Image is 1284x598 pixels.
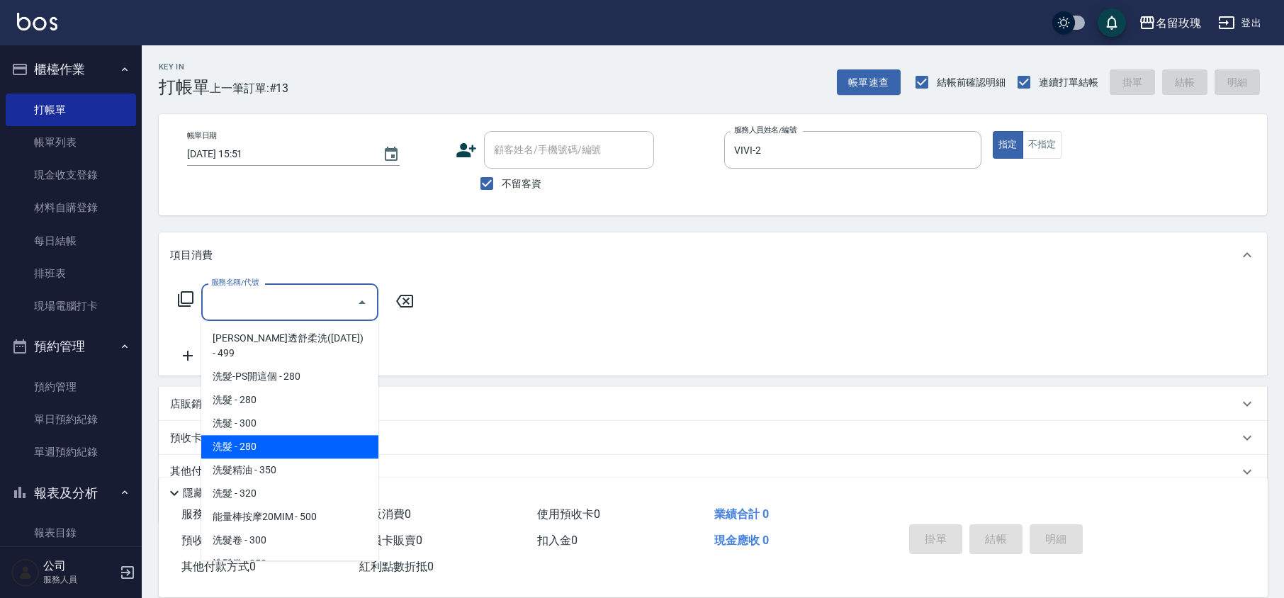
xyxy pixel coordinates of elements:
label: 帳單日期 [187,130,217,141]
span: 結帳前確認明細 [937,75,1006,90]
span: 紅利點數折抵 0 [359,560,434,573]
button: 登出 [1212,10,1267,36]
button: 預約管理 [6,328,136,365]
span: 洗髮 - 280 [201,388,378,412]
span: 洗髮 - 300 [201,412,378,435]
a: 打帳單 [6,94,136,126]
div: 預收卡販賣 [159,421,1267,455]
span: 店販消費 0 [359,507,411,521]
span: 能量棒按摩20MIM - 500 [201,505,378,529]
a: 每日結帳 [6,225,136,257]
button: Close [351,291,373,314]
span: 不留客資 [502,176,541,191]
span: 洗髮精油 - 350 [201,458,378,482]
a: 預約管理 [6,371,136,403]
span: 服務消費 0 [181,507,233,521]
button: Choose date, selected date is 2025-09-08 [374,137,408,171]
div: 其他付款方式 [159,455,1267,489]
div: 店販銷售 [159,387,1267,421]
img: Logo [17,13,57,30]
a: 現金收支登錄 [6,159,136,191]
div: 名留玫瑰 [1156,14,1201,32]
button: 指定 [993,131,1023,159]
p: 項目消費 [170,248,213,263]
span: 使用預收卡 0 [537,507,600,521]
a: 單週預約紀錄 [6,436,136,468]
p: 店販銷售 [170,397,213,412]
span: 上一筆訂單:#13 [210,79,289,97]
span: 扣入金 0 [537,534,578,547]
span: 洗髮 - 280 [201,435,378,458]
span: 現金應收 0 [714,534,769,547]
a: 帳單列表 [6,126,136,159]
img: Person [11,558,40,587]
button: 櫃檯作業 [6,51,136,88]
p: 其他付款方式 [170,464,241,480]
button: save [1098,9,1126,37]
span: 洗髮-PS開這個 - 280 [201,365,378,388]
button: 不指定 [1023,131,1062,159]
button: 名留玫瑰 [1133,9,1207,38]
h2: Key In [159,62,210,72]
input: YYYY/MM/DD hh:mm [187,142,368,166]
label: 服務名稱/代號 [211,277,259,288]
span: [PERSON_NAME]透舒柔洗([DATE]) - 499 [201,327,378,365]
button: 報表及分析 [6,475,136,512]
span: 其他付款方式 0 [181,560,256,573]
span: 業績合計 0 [714,507,769,521]
a: 材料自購登錄 [6,191,136,224]
h3: 打帳單 [159,77,210,97]
a: 排班表 [6,257,136,290]
p: 預收卡販賣 [170,431,223,446]
button: 帳單速查 [837,69,901,96]
p: 隱藏業績明細 [183,486,247,501]
a: 報表目錄 [6,517,136,549]
span: 洗髮卷 - 300 [201,529,378,552]
span: 預收卡販賣 0 [181,534,244,547]
span: 洗髮 - 320 [201,482,378,505]
div: 項目消費 [159,232,1267,278]
a: 單日預約紀錄 [6,403,136,436]
span: 連續打單結帳 [1039,75,1098,90]
span: 洗髮卷 - 250 [201,552,378,575]
a: 現場電腦打卡 [6,290,136,322]
span: 會員卡販賣 0 [359,534,422,547]
h5: 公司 [43,559,116,573]
label: 服務人員姓名/編號 [734,125,796,135]
p: 服務人員 [43,573,116,586]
